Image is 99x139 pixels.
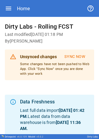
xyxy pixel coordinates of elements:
h6: Dirty Labs - Rolling FCST [5,22,94,31]
h6: Last modified [DATE] 01:18 PM [5,31,94,38]
b: [DATE] 11:36 AM . [20,120,81,131]
div: Data Freshness [20,98,89,106]
button: Sync Now [60,52,89,62]
div: Dirty Labs [87,135,98,138]
img: Drivepoint [1,135,4,137]
span: v 6.0.109 [17,135,27,138]
div: Drivepoint [5,135,27,138]
span: v 5.0.2 [36,135,43,138]
p: Some changes have not been pushed to Web App. Click "Sync Now" once you are done with your work [20,62,89,76]
div: Home [17,6,30,11]
h6: By [PERSON_NAME] [5,38,94,45]
b: [DATE] 01:42 PM [20,108,84,119]
p: Last full data import . Latest data from data warehouse is from [20,107,89,131]
div: Model [28,135,43,138]
b: Unsynced changes [20,54,57,59]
